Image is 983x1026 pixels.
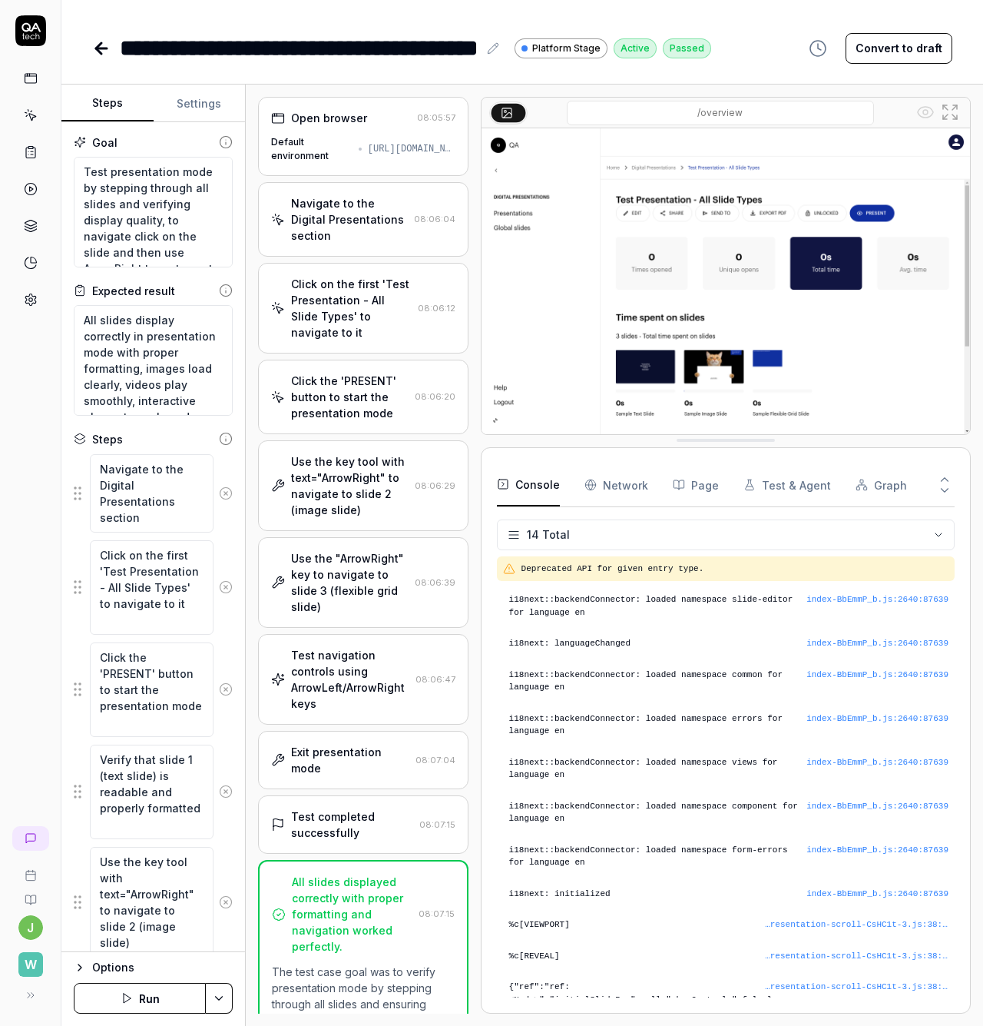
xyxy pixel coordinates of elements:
[509,669,948,694] pre: i18next::backendConnector: loaded namespace common for language en
[509,637,948,650] pre: i18next: languageChanged
[509,981,948,1006] pre: {"ref":"ref: <Node>","initialSlidePos":null,"showControls":false}
[743,463,831,506] button: Test & Agent
[806,756,948,769] div: index-BbEmmP_b.js : 2640 : 87639
[806,637,948,650] button: index-BbEmmP_b.js:2640:87639
[61,85,154,122] button: Steps
[292,874,412,955] div: All slides displayed correctly with proper formatting and navigation worked perfectly.
[74,744,233,840] div: Suggestions
[764,918,948,931] button: …resentation-scroll-CsHC1t-3.js:38:29644
[806,844,948,857] button: index-BbEmmP_b.js:2640:87639
[846,33,952,64] button: Convert to draft
[92,431,123,447] div: Steps
[271,135,352,163] div: Default environment
[213,572,238,603] button: Remove step
[74,846,233,958] div: Suggestions
[291,550,409,615] div: Use the "ArrowRight" key to navigate to slide 3 (flexible grid slide)
[764,950,948,963] div: …resentation-scroll-CsHC1t-3.js : 38 : 28797
[764,981,948,994] div: …resentation-scroll-CsHC1t-3.js : 38 : 28846
[213,478,238,509] button: Remove step
[806,756,948,769] button: index-BbEmmP_b.js:2640:87639
[509,756,948,782] pre: i18next::backendConnector: loaded namespace views for language en
[509,918,948,931] pre: %c[VIEWPORT]
[415,674,455,685] time: 08:06:47
[614,38,657,58] div: Active
[584,463,648,506] button: Network
[74,983,206,1014] button: Run
[18,952,43,977] span: W
[419,908,455,919] time: 08:07:15
[213,776,238,807] button: Remove step
[6,857,55,882] a: Book a call with us
[764,950,948,963] button: …resentation-scroll-CsHC1t-3.js:38:28797
[6,940,55,980] button: W
[764,981,948,994] button: …resentation-scroll-CsHC1t-3.js:38:28846
[806,669,948,682] button: index-BbEmmP_b.js:2640:87639
[764,918,948,931] div: …resentation-scroll-CsHC1t-3.js : 38 : 29644
[806,800,948,813] div: index-BbEmmP_b.js : 2640 : 87639
[482,128,970,434] img: Screenshot
[291,195,408,244] div: Navigate to the Digital Presentations section
[414,214,455,224] time: 08:06:04
[497,463,560,506] button: Console
[673,463,719,506] button: Page
[415,391,455,402] time: 08:06:20
[938,100,962,125] button: Open in full screen
[806,888,948,901] div: index-BbEmmP_b.js : 2640 : 87639
[154,85,246,122] button: Settings
[509,888,948,901] pre: i18next: initialized
[291,744,409,776] div: Exit presentation mode
[806,593,948,606] div: index-BbEmmP_b.js : 2640 : 87639
[92,958,233,977] div: Options
[291,809,413,841] div: Test completed successfully
[806,844,948,857] div: index-BbEmmP_b.js : 2640 : 87639
[417,112,455,123] time: 08:05:57
[419,819,455,830] time: 08:07:15
[18,915,43,940] button: j
[92,134,117,151] div: Goal
[415,577,455,588] time: 08:06:39
[663,38,711,58] div: Passed
[806,800,948,813] button: index-BbEmmP_b.js:2640:87639
[74,958,233,977] button: Options
[856,463,907,506] button: Graph
[515,38,607,58] a: Platform Stage
[368,142,455,156] div: [URL][DOMAIN_NAME]
[806,593,948,606] button: index-BbEmmP_b.js:2640:87639
[213,674,238,705] button: Remove step
[291,453,409,518] div: Use the key tool with text="ArrowRight" to navigate to slide 2 (image slide)
[6,882,55,906] a: Documentation
[806,669,948,682] div: index-BbEmmP_b.js : 2640 : 87639
[509,712,948,738] pre: i18next::backendConnector: loaded namespace errors for language en
[415,480,455,491] time: 08:06:29
[74,453,233,533] div: Suggestions
[418,303,455,314] time: 08:06:12
[806,712,948,726] button: index-BbEmmP_b.js:2640:87639
[799,33,836,64] button: View version history
[291,276,412,340] div: Click on the first 'Test Presentation - All Slide Types' to navigate to it
[509,593,948,619] pre: i18next::backendConnector: loaded namespace slide-editor for language en
[74,642,233,738] div: Suggestions
[532,42,601,55] span: Platform Stage
[509,844,948,869] pre: i18next::backendConnector: loaded namespace form-errors for language en
[213,887,238,918] button: Remove step
[74,540,233,636] div: Suggestions
[415,755,455,765] time: 08:07:04
[92,283,175,299] div: Expected result
[291,110,367,126] div: Open browser
[509,800,948,825] pre: i18next::backendConnector: loaded namespace component for language en
[806,712,948,726] div: index-BbEmmP_b.js : 2640 : 87639
[913,100,938,125] button: Show all interative elements
[806,637,948,650] div: index-BbEmmP_b.js : 2640 : 87639
[12,826,49,851] a: New conversation
[521,563,948,576] pre: Deprecated API for given entry type.
[291,647,409,712] div: Test navigation controls using ArrowLeft/ArrowRight keys
[291,373,409,421] div: Click the 'PRESENT' button to start the presentation mode
[509,950,948,963] pre: %c[REVEAL]
[806,888,948,901] button: index-BbEmmP_b.js:2640:87639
